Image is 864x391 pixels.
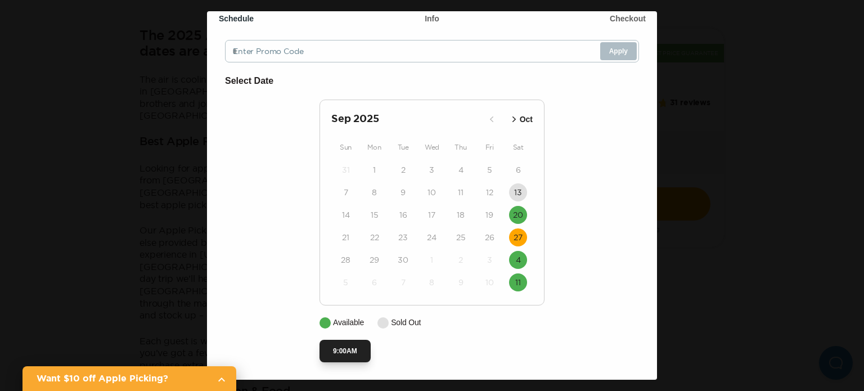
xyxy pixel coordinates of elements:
time: 16 [399,209,407,221]
time: 6 [516,164,521,176]
time: 9 [400,187,406,198]
button: 27 [509,228,527,246]
time: 8 [429,277,434,288]
button: 4 [509,251,527,269]
button: 25 [452,228,470,246]
button: 5 [337,273,355,291]
div: Fri [475,141,504,154]
time: 8 [372,187,377,198]
p: Oct [520,114,533,125]
h6: Schedule [219,13,254,24]
time: 18 [457,209,465,221]
button: 30 [394,251,412,269]
time: 10 [485,277,494,288]
time: 31 [342,164,350,176]
button: 2 [394,161,412,179]
div: Tue [389,141,417,154]
button: 16 [394,206,412,224]
button: 8 [366,183,384,201]
h6: Checkout [610,13,646,24]
button: 3 [480,251,498,269]
time: 3 [429,164,434,176]
h2: Want $10 off Apple Picking? [37,372,208,385]
button: 7 [394,273,412,291]
button: 5 [480,161,498,179]
time: 2 [401,164,406,176]
time: 24 [427,232,436,243]
time: 15 [371,209,379,221]
time: 21 [342,232,349,243]
button: 22 [366,228,384,246]
button: 21 [337,228,355,246]
time: 4 [458,164,463,176]
button: 9:00AM [319,340,371,362]
button: 18 [452,206,470,224]
time: 22 [370,232,379,243]
time: 29 [370,254,379,266]
button: 31 [337,161,355,179]
time: 28 [341,254,350,266]
time: 1 [373,164,376,176]
button: 24 [423,228,441,246]
button: 10 [423,183,441,201]
button: 14 [337,206,355,224]
button: 1 [423,251,441,269]
button: 8 [423,273,441,291]
h6: Select Date [225,74,639,88]
div: Sun [331,141,360,154]
time: 5 [343,277,348,288]
button: 11 [452,183,470,201]
button: 28 [337,251,355,269]
time: 6 [372,277,377,288]
button: 15 [366,206,384,224]
button: 17 [423,206,441,224]
time: 26 [485,232,494,243]
button: 19 [480,206,498,224]
time: 11 [458,187,463,198]
time: 3 [487,254,492,266]
time: 19 [485,209,493,221]
h6: Info [425,13,439,24]
h2: Sep 2025 [331,111,483,127]
time: 30 [398,254,408,266]
button: 13 [509,183,527,201]
button: 20 [509,206,527,224]
time: 25 [456,232,466,243]
button: 11 [509,273,527,291]
button: 6 [509,161,527,179]
time: 27 [514,232,523,243]
time: 2 [458,254,463,266]
button: 9 [394,183,412,201]
time: 10 [427,187,436,198]
time: 20 [513,209,523,221]
button: 26 [480,228,498,246]
button: 10 [480,273,498,291]
button: 1 [366,161,384,179]
button: 4 [452,161,470,179]
button: 29 [366,251,384,269]
div: Sat [504,141,533,154]
button: 9 [452,273,470,291]
a: Want $10 off Apple Picking? [22,366,236,391]
time: 5 [487,164,492,176]
time: 13 [514,187,522,198]
time: 9 [458,277,463,288]
time: 23 [398,232,408,243]
button: Oct [505,110,536,129]
button: 6 [366,273,384,291]
p: Available [333,317,364,329]
time: 17 [428,209,435,221]
time: 1 [430,254,433,266]
button: 12 [480,183,498,201]
p: Sold Out [391,317,421,329]
time: 7 [401,277,406,288]
button: 23 [394,228,412,246]
div: Mon [360,141,389,154]
time: 11 [515,277,521,288]
div: Thu [447,141,475,154]
button: 7 [337,183,355,201]
button: 3 [423,161,441,179]
button: 2 [452,251,470,269]
time: 14 [342,209,350,221]
div: Wed [417,141,446,154]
